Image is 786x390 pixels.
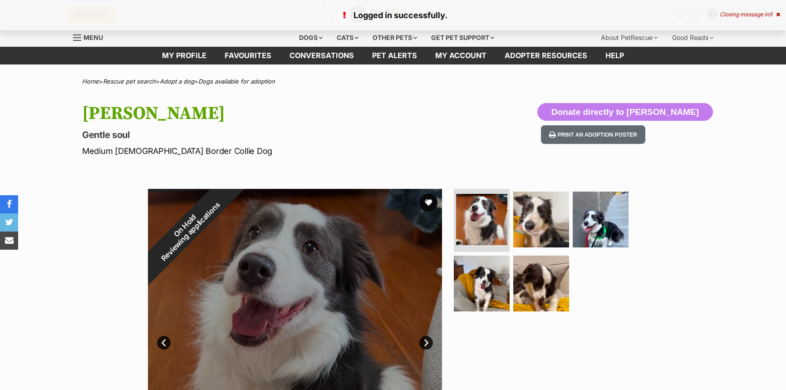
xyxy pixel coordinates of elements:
[82,145,466,157] p: Medium [DEMOGRAPHIC_DATA] Border Collie Dog
[769,11,772,18] span: 5
[280,47,363,64] a: conversations
[419,336,433,350] a: Next
[573,192,629,247] img: Photo of Nelly
[82,128,466,141] p: Gentle soul
[496,47,596,64] a: Adopter resources
[9,9,777,21] p: Logged in successfully.
[103,78,156,85] a: Rescue pet search
[160,200,222,262] span: Reviewing applications
[366,29,423,47] div: Other pets
[84,34,103,41] span: Menu
[513,192,569,247] img: Photo of Nelly
[666,29,720,47] div: Good Reads
[456,194,507,245] img: Photo of Nelly
[425,29,501,47] div: Get pet support
[363,47,426,64] a: Pet alerts
[426,47,496,64] a: My account
[330,29,365,47] div: Cats
[454,256,510,311] img: Photo of Nelly
[419,193,437,212] button: favourite
[82,103,466,124] h1: [PERSON_NAME]
[216,47,280,64] a: Favourites
[153,47,216,64] a: My profile
[541,125,645,144] button: Print an adoption poster
[293,29,329,47] div: Dogs
[513,256,569,311] img: Photo of Nelly
[59,78,727,85] div: > > >
[720,11,780,18] div: Closing message in
[537,103,713,121] button: Donate directly to [PERSON_NAME]
[160,78,194,85] a: Adopt a dog
[123,163,253,293] div: On Hold
[82,78,99,85] a: Home
[73,29,109,45] a: Menu
[157,336,171,350] a: Prev
[594,29,664,47] div: About PetRescue
[198,78,275,85] a: Dogs available for adoption
[596,47,633,64] a: Help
